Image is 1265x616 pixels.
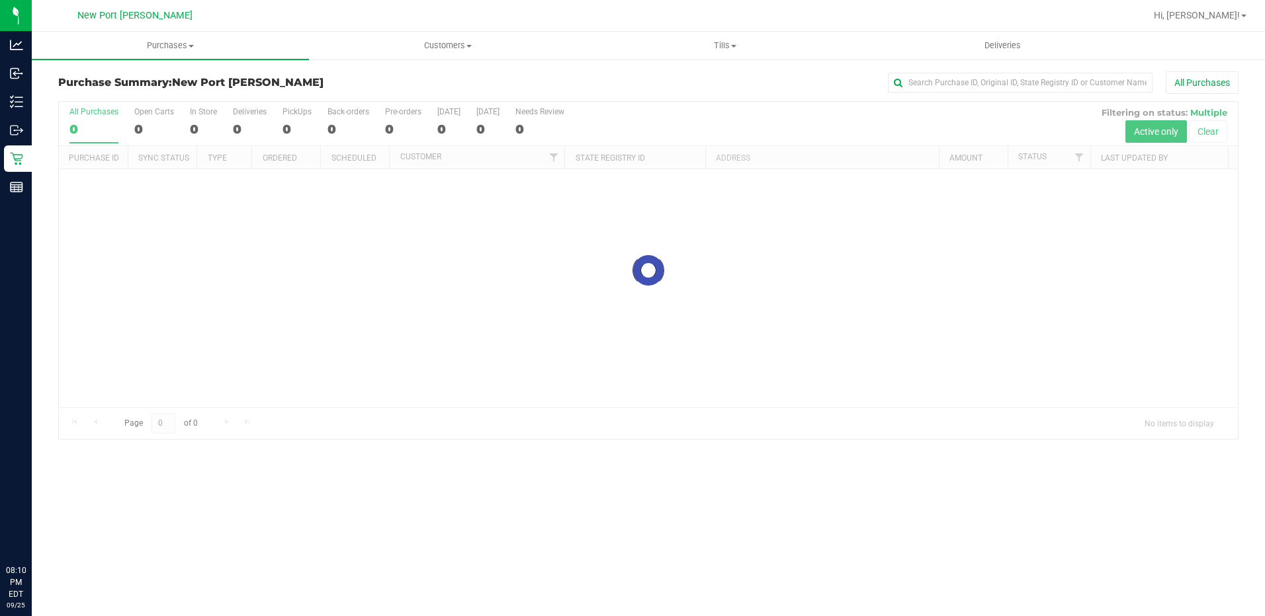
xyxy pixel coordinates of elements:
[58,77,452,89] h3: Purchase Summary:
[1154,10,1240,20] span: Hi, [PERSON_NAME]!
[10,124,23,137] inline-svg: Outbound
[967,40,1039,52] span: Deliveries
[6,600,26,610] p: 09/25
[32,40,309,52] span: Purchases
[588,40,863,52] span: Tills
[32,32,309,59] a: Purchases
[10,67,23,80] inline-svg: Inbound
[77,10,193,21] span: New Port [PERSON_NAME]
[864,32,1141,59] a: Deliveries
[10,152,23,165] inline-svg: Retail
[888,73,1153,93] input: Search Purchase ID, Original ID, State Registry ID or Customer Name...
[309,32,586,59] a: Customers
[6,564,26,600] p: 08:10 PM EDT
[587,32,864,59] a: Tills
[10,180,23,194] inline-svg: Reports
[10,95,23,108] inline-svg: Inventory
[310,40,586,52] span: Customers
[1166,71,1239,94] button: All Purchases
[10,38,23,52] inline-svg: Analytics
[172,76,324,89] span: New Port [PERSON_NAME]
